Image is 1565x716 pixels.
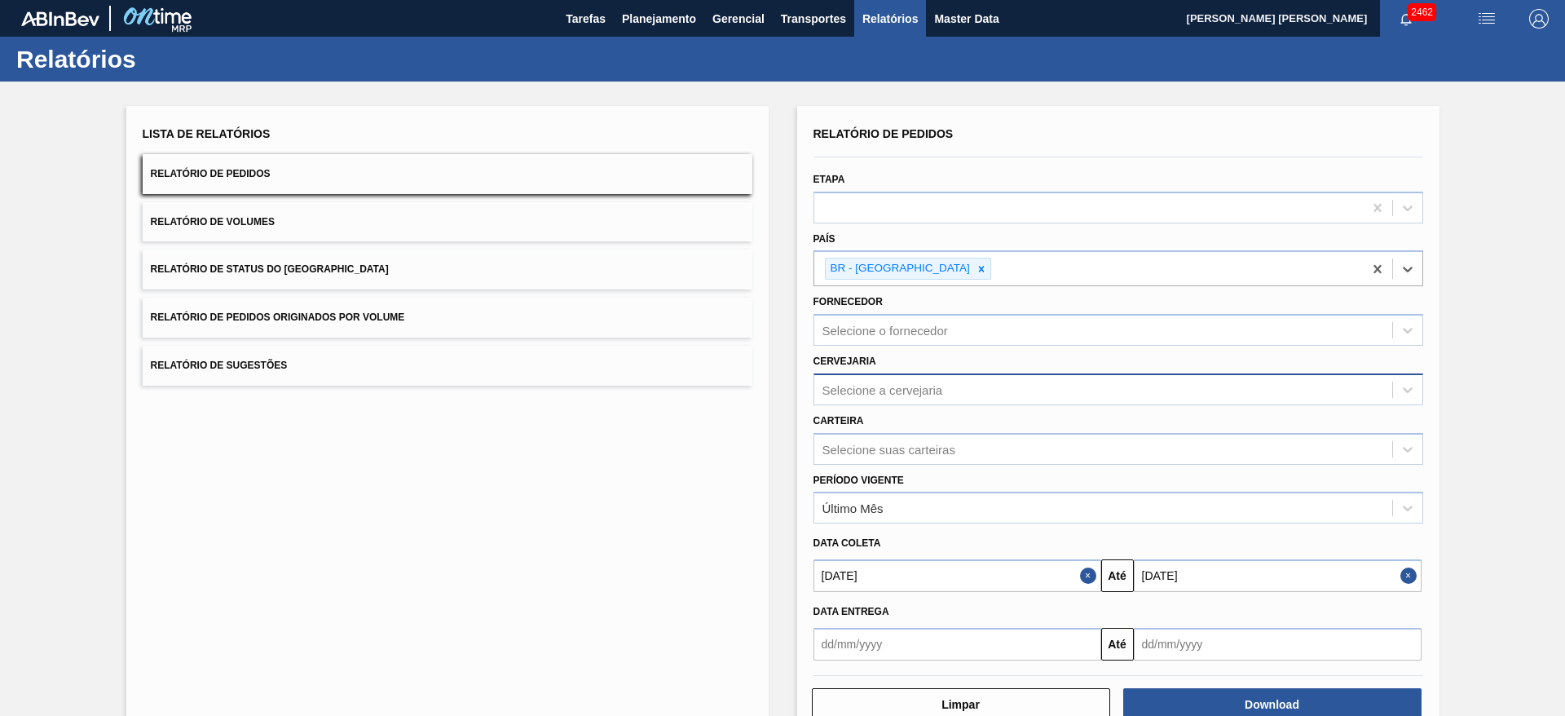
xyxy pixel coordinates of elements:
[622,9,696,29] span: Planejamento
[813,475,904,486] label: Período Vigente
[151,263,389,275] span: Relatório de Status do [GEOGRAPHIC_DATA]
[1101,559,1134,592] button: Até
[822,382,943,396] div: Selecione a cervejaria
[143,202,752,242] button: Relatório de Volumes
[1080,559,1101,592] button: Close
[143,127,271,140] span: Lista de Relatórios
[21,11,99,26] img: TNhmsLtSVTkK8tSr43FrP2fwEKptu5GPRR3wAAAABJRU5ErkJggg==
[16,50,306,69] h1: Relatórios
[813,537,881,549] span: Data coleta
[862,9,918,29] span: Relatórios
[813,559,1101,592] input: dd/mm/yyyy
[712,9,765,29] span: Gerencial
[566,9,606,29] span: Tarefas
[143,298,752,338] button: Relatório de Pedidos Originados por Volume
[1134,559,1422,592] input: dd/mm/yyyy
[1477,9,1497,29] img: userActions
[934,9,999,29] span: Master Data
[151,360,288,371] span: Relatório de Sugestões
[813,127,954,140] span: Relatório de Pedidos
[143,154,752,194] button: Relatório de Pedidos
[822,442,955,456] div: Selecione suas carteiras
[1400,559,1422,592] button: Close
[1134,628,1422,661] input: dd/mm/yyyy
[813,174,845,185] label: Etapa
[1101,628,1134,661] button: Até
[143,346,752,386] button: Relatório de Sugestões
[143,250,752,289] button: Relatório de Status do [GEOGRAPHIC_DATA]
[813,606,889,617] span: Data entrega
[781,9,846,29] span: Transportes
[813,233,835,245] label: País
[813,628,1101,661] input: dd/mm/yyyy
[1408,3,1436,21] span: 2462
[822,502,884,515] div: Último Mês
[822,324,948,338] div: Selecione o fornecedor
[813,296,883,307] label: Fornecedor
[1529,9,1549,29] img: Logout
[813,415,864,427] label: Carteira
[151,168,271,179] span: Relatório de Pedidos
[151,216,275,228] span: Relatório de Volumes
[813,356,876,367] label: Cervejaria
[151,312,405,323] span: Relatório de Pedidos Originados por Volume
[826,259,972,279] div: BR - [GEOGRAPHIC_DATA]
[1380,7,1432,30] button: Notificações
